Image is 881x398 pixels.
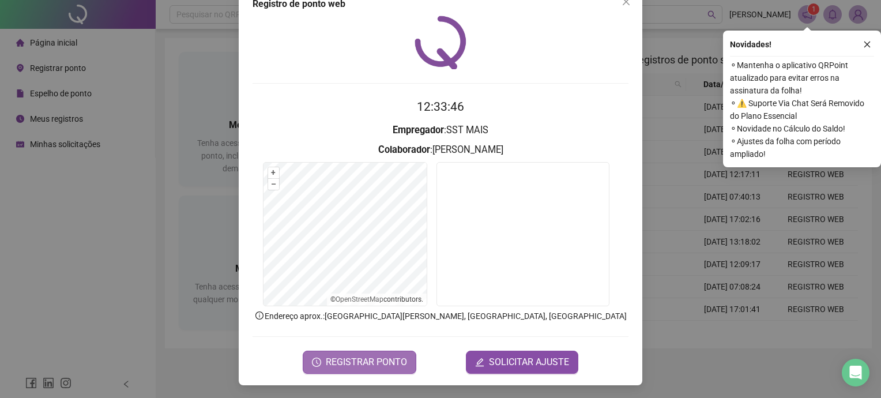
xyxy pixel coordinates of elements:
[730,59,874,97] span: ⚬ Mantenha o aplicativo QRPoint atualizado para evitar erros na assinatura da folha!
[417,100,464,114] time: 12:33:46
[730,97,874,122] span: ⚬ ⚠️ Suporte Via Chat Será Removido do Plano Essencial
[393,125,444,136] strong: Empregador
[268,179,279,190] button: –
[466,351,578,374] button: editSOLICITAR AJUSTE
[489,355,569,369] span: SOLICITAR AJUSTE
[312,358,321,367] span: clock-circle
[415,16,466,69] img: QRPoint
[268,167,279,178] button: +
[330,295,423,303] li: © contributors.
[326,355,407,369] span: REGISTRAR PONTO
[475,358,484,367] span: edit
[730,135,874,160] span: ⚬ Ajustes da folha com período ampliado!
[303,351,416,374] button: REGISTRAR PONTO
[378,144,430,155] strong: Colaborador
[336,295,383,303] a: OpenStreetMap
[730,122,874,135] span: ⚬ Novidade no Cálculo do Saldo!
[254,310,265,321] span: info-circle
[842,359,869,386] div: Open Intercom Messenger
[253,310,628,322] p: Endereço aprox. : [GEOGRAPHIC_DATA][PERSON_NAME], [GEOGRAPHIC_DATA], [GEOGRAPHIC_DATA]
[730,38,771,51] span: Novidades !
[863,40,871,48] span: close
[253,123,628,138] h3: : SST MAIS
[253,142,628,157] h3: : [PERSON_NAME]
